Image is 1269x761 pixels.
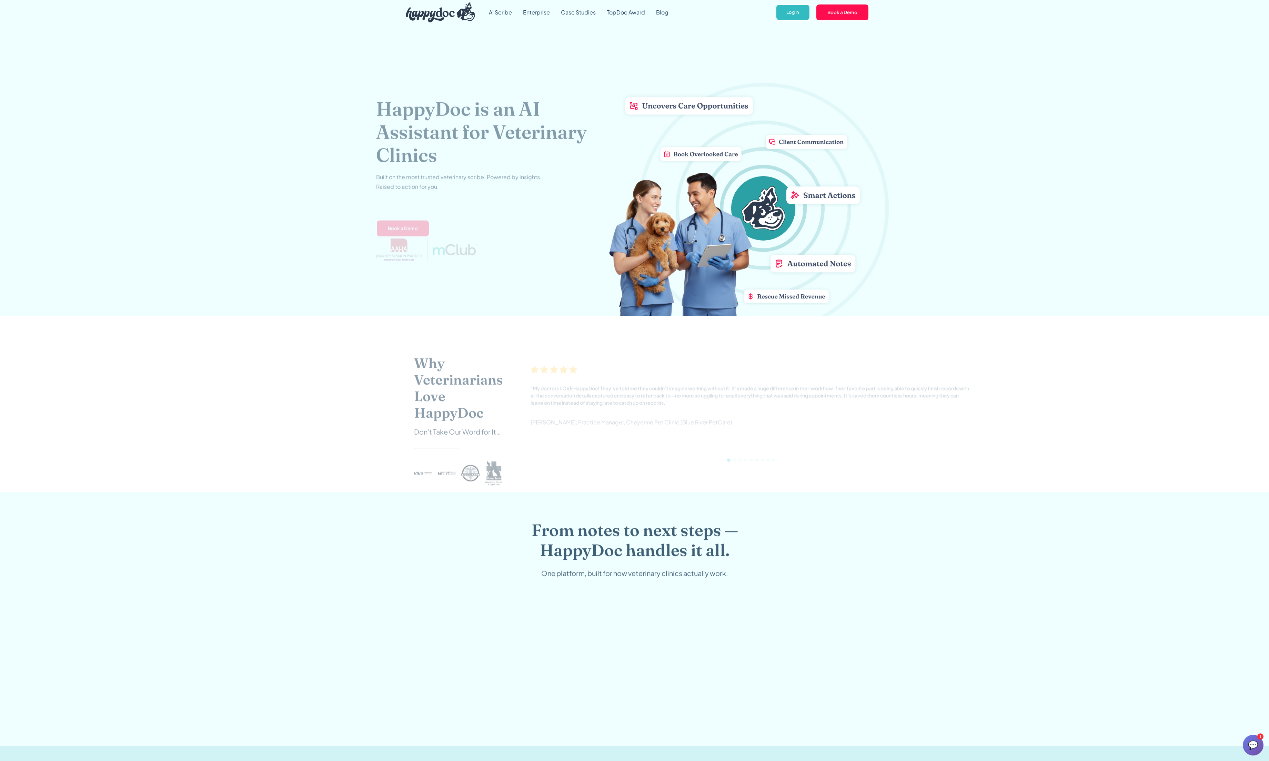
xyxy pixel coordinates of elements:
p: [PERSON_NAME], Practice Manager, Cheyenne Pet Clinic (Blue River PetCare) [531,417,732,427]
div: Show slide 6 of 9 [755,458,758,462]
a: home [400,1,475,24]
div: Show slide 2 of 9 [732,458,736,462]
img: AAHA Advantage logo [376,239,422,261]
div: Don’t Take Our Word for It… [414,426,503,437]
img: mclub logo [433,244,477,255]
div: Show slide 5 of 9 [749,458,753,462]
img: Woodlake logo [461,459,480,487]
div: 1 of 9 [531,365,972,469]
div: Show slide 1 of 9 [727,458,730,462]
div: carousel [531,365,972,469]
a: Book a Demo [816,4,869,21]
img: Bishop Ranch logo [485,459,503,487]
img: HappyDoc Logo: A happy dog with his ear up, listening. [406,2,475,22]
div: Show slide 9 of 9 [772,458,775,462]
img: PetVet 365 logo [437,459,456,487]
div: Show slide 3 of 9 [738,458,742,462]
a: Book a Demo [376,220,430,237]
h2: Why Veterinarians Love HappyDoc [414,355,503,421]
a: Log In [776,4,810,21]
div: One platform, built for how veterinary clinics actually work. [502,568,767,578]
img: Westbury [414,459,432,487]
div: Show slide 7 of 9 [761,458,764,462]
div: Show slide 8 of 9 [766,458,769,462]
div: "My doctors LOVE HappyDoc! They’ve told me they couldn’t imagine working without it. It’s made a ... [531,385,972,406]
h2: From notes to next steps — HappyDoc handles it all. [502,520,767,560]
h1: HappyDoc is an AI Assistant for Veterinary Clinics [376,97,609,167]
p: Built on the most trusted veterinary scribe. Powered by insights. Raised to action for you. [376,172,542,191]
div: Show slide 4 of 9 [744,458,747,462]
